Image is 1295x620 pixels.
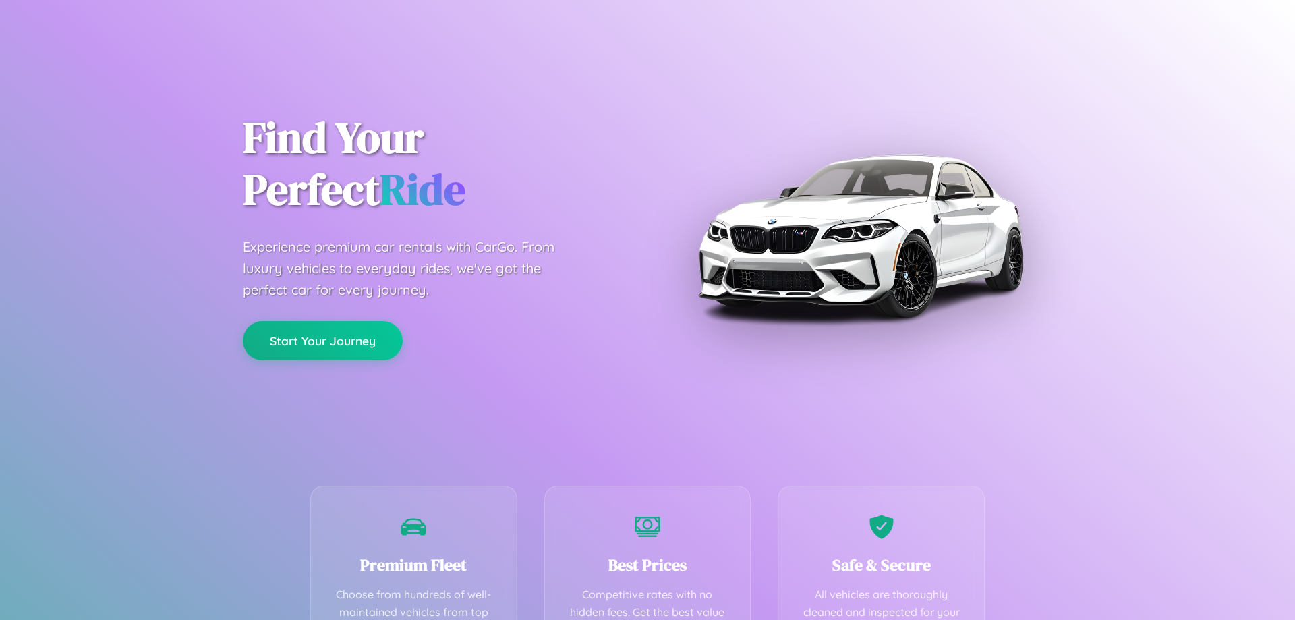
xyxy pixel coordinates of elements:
[243,321,403,360] button: Start Your Journey
[380,160,465,219] span: Ride
[243,112,627,216] h1: Find Your Perfect
[243,236,580,301] p: Experience premium car rentals with CarGo. From luxury vehicles to everyday rides, we've got the ...
[331,554,496,576] h3: Premium Fleet
[799,554,964,576] h3: Safe & Secure
[565,554,730,576] h3: Best Prices
[691,67,1029,405] img: Premium BMW car rental vehicle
